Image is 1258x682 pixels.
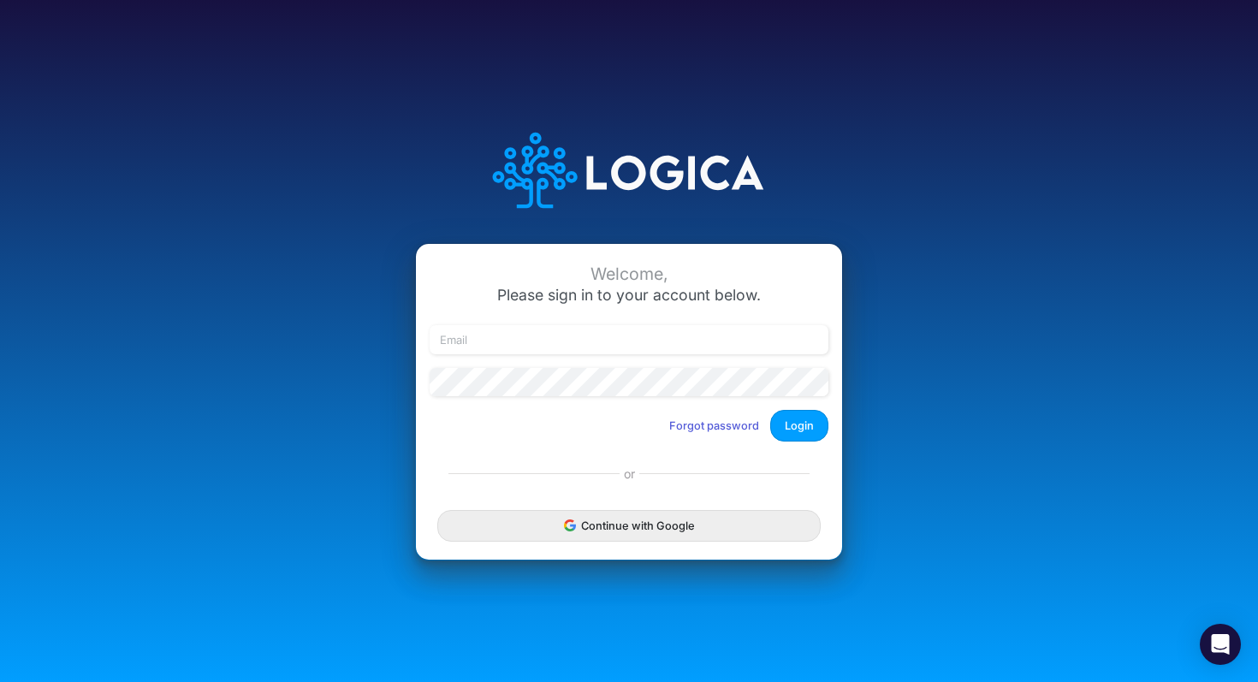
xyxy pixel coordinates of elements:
[437,510,821,542] button: Continue with Google
[430,325,828,354] input: Email
[497,286,761,304] span: Please sign in to your account below.
[770,410,828,442] button: Login
[430,264,828,284] div: Welcome,
[658,412,770,440] button: Forgot password
[1200,624,1241,665] div: Open Intercom Messenger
